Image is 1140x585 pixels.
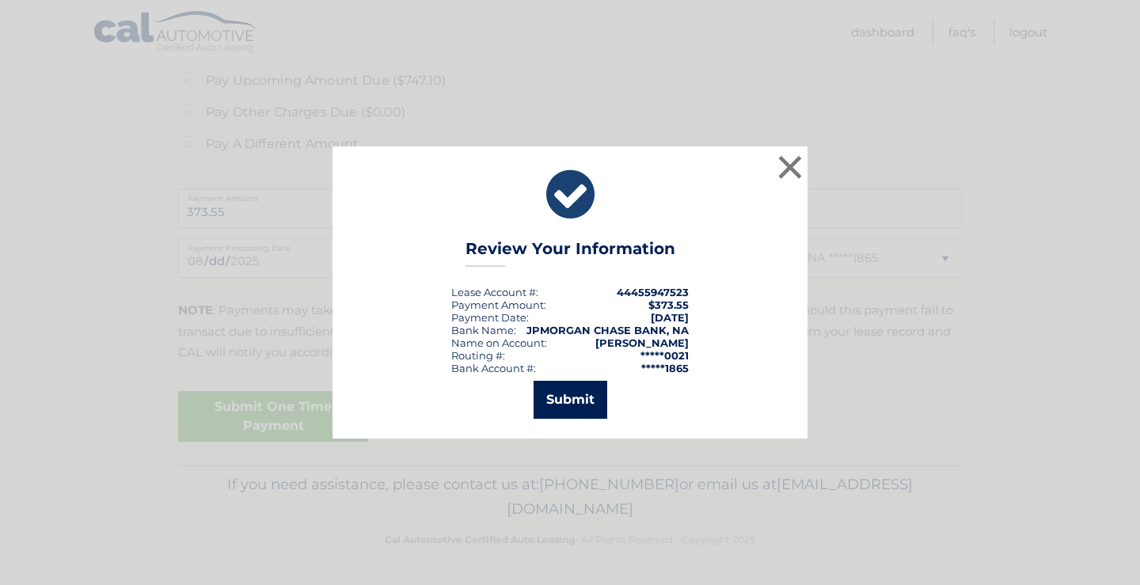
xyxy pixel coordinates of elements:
div: Bank Name: [451,324,516,336]
div: : [451,311,529,324]
span: $373.55 [648,298,689,311]
strong: JPMORGAN CHASE BANK, NA [526,324,689,336]
h3: Review Your Information [465,239,675,267]
div: Lease Account #: [451,286,538,298]
div: Payment Amount: [451,298,546,311]
div: Routing #: [451,349,505,362]
strong: 44455947523 [617,286,689,298]
button: Submit [534,381,607,419]
div: Name on Account: [451,336,547,349]
span: [DATE] [651,311,689,324]
button: × [774,151,806,183]
span: Payment Date [451,311,526,324]
strong: [PERSON_NAME] [595,336,689,349]
div: Bank Account #: [451,362,536,374]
